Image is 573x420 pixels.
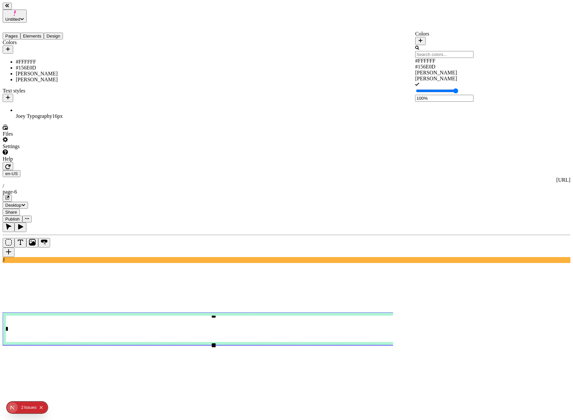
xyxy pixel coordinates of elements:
[3,33,20,39] button: Pages
[5,17,20,22] span: Untitled
[16,77,82,83] div: [PERSON_NAME]
[3,189,570,195] div: page-6
[3,177,570,183] div: [URL]
[3,257,570,263] div: J
[16,113,82,119] div: Joey Typography
[3,131,82,137] div: Files
[14,238,26,248] button: Text
[20,33,44,39] button: Elements
[3,209,20,216] button: Share
[3,170,20,177] button: Open locale picker
[3,88,82,94] div: Text styles
[26,238,38,248] button: Image
[3,144,82,149] div: Settings
[16,59,82,65] div: #FFFFFF
[415,76,473,88] div: #FF0091
[3,238,14,248] button: Box
[415,51,473,58] input: Search colors...
[415,58,473,64] div: #FFFFFF
[415,70,473,76] div: [PERSON_NAME]
[415,64,473,70] div: #156E0D
[16,71,82,77] div: [PERSON_NAME]
[3,10,27,23] button: Untitled
[44,33,63,39] button: Design
[5,217,20,222] span: Publish
[3,202,28,209] button: Desktop
[415,58,473,88] div: Suggestions
[3,183,570,189] div: /
[415,70,473,76] div: #674AF7
[5,203,21,208] span: Desktop
[3,156,82,162] div: Help
[3,39,82,45] div: Colors
[5,210,17,215] span: Share
[38,238,50,248] button: Button
[16,65,82,71] div: #156E0D
[3,263,570,312] iframe: The editor's rendered HTML document
[5,171,18,176] span: en-US
[52,113,63,119] span: 16 px
[415,76,473,82] div: [PERSON_NAME]
[3,216,22,223] button: Publish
